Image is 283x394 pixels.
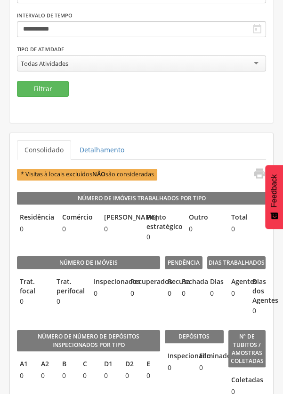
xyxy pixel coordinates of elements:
legend: Recuperados [128,277,160,288]
legend: Dias [207,277,224,288]
span: 0 [144,371,160,380]
span: 0 [165,289,174,298]
legend: [PERSON_NAME] [101,213,139,223]
legend: Depósitos [165,330,224,343]
span: 0 [101,224,139,234]
legend: C [80,359,97,370]
legend: Dias dos Agentes [249,277,266,305]
legend: Nº de Tubitos / Amostras coletadas [228,330,266,368]
legend: Número de imóveis [17,256,160,269]
i:  [251,24,263,35]
span: 0 [101,371,118,380]
span: 0 [179,289,188,298]
legend: Inspecionado [165,351,192,362]
legend: Ponto estratégico [144,213,181,231]
span: 0 [207,289,224,298]
legend: D1 [101,359,118,370]
span: 0 [17,224,55,234]
legend: Fechada [179,277,188,288]
legend: Recusa [165,277,174,288]
legend: Residência [17,213,55,223]
span: 0 [54,297,86,306]
legend: Número de Número de Depósitos Inspecionados por Tipo [17,330,160,351]
span: 0 [144,232,181,242]
span: * Visitas à locais excluídos são consideradas [17,169,157,181]
span: 0 [186,224,224,234]
span: 0 [91,289,123,298]
span: 0 [196,363,223,372]
span: Feedback [270,174,278,207]
legend: Dias Trabalhados [207,256,266,269]
i:  [252,167,266,180]
span: 0 [128,289,160,298]
span: 0 [228,289,245,298]
legend: Número de Imóveis Trabalhados por Tipo [17,192,266,205]
b: NÃO [92,170,105,178]
a: Detalhamento [72,140,132,160]
legend: B [59,359,76,370]
span: 0 [228,224,266,234]
span: 0 [59,371,76,380]
span: 0 [17,297,49,306]
legend: Coletadas [228,375,234,386]
button: Filtrar [17,81,69,97]
legend: E [144,359,160,370]
span: 0 [59,224,97,234]
label: Intervalo de Tempo [17,12,73,19]
legend: Trat. perifocal [54,277,86,296]
legend: Eliminados [196,351,223,362]
span: 0 [249,306,266,315]
span: 0 [165,363,192,372]
label: Tipo de Atividade [17,46,64,53]
legend: Agentes [228,277,245,288]
div: Todas Atividades [21,59,68,68]
legend: D2 [122,359,139,370]
span: 0 [122,371,139,380]
legend: A2 [38,359,55,370]
legend: Total [228,213,266,223]
a: Consolidado [17,140,71,160]
legend: Comércio [59,213,97,223]
legend: Inspecionados [91,277,123,288]
button: Feedback - Mostrar pesquisa [265,165,283,229]
legend: Pendência [165,256,202,269]
legend: Trat. focal [17,277,49,296]
legend: Outro [186,213,224,223]
a:  [247,167,266,182]
span: 0 [38,371,55,380]
span: 0 [80,371,97,380]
